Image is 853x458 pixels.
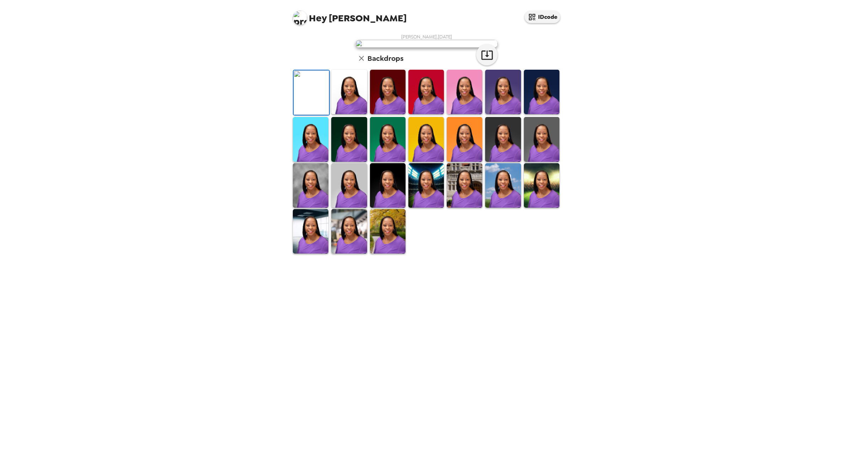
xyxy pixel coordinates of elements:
[355,40,498,48] img: user
[525,11,560,23] button: IDcode
[368,53,403,64] h6: Backdrops
[293,7,407,23] span: [PERSON_NAME]
[309,12,327,25] span: Hey
[293,11,307,25] img: profile pic
[294,70,329,115] img: Original
[401,34,452,40] span: [PERSON_NAME] , [DATE]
